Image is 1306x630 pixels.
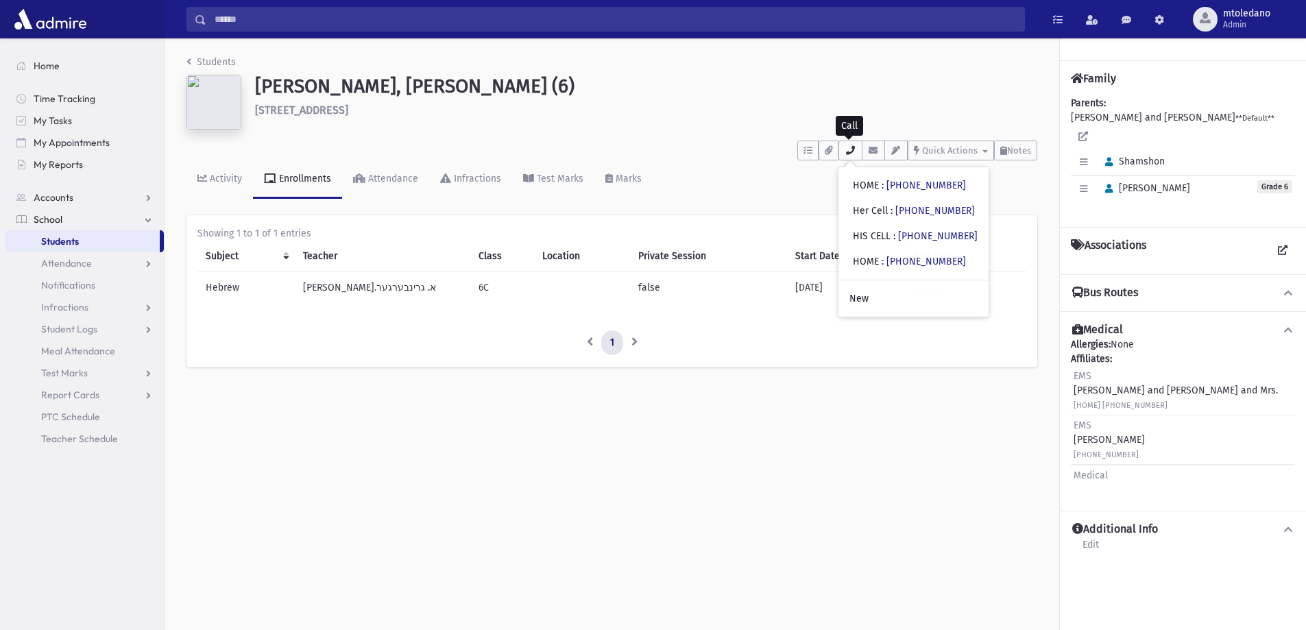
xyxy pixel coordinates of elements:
th: Location [534,241,630,272]
a: [PHONE_NUMBER] [886,256,966,267]
h4: Bus Routes [1072,286,1138,300]
div: HIS CELL [853,229,978,243]
a: [PHONE_NUMBER] [886,180,966,191]
small: [HOME] [PHONE_NUMBER] [1074,401,1168,410]
span: PTC Schedule [41,411,100,423]
a: 1 [601,330,623,355]
a: Notifications [5,274,164,296]
a: Time Tracking [5,88,164,110]
span: : [882,180,884,191]
span: : [893,230,895,242]
span: Student Logs [41,323,97,335]
a: Accounts [5,186,164,208]
a: Teacher Schedule [5,428,164,450]
span: EMS [1074,370,1091,382]
h4: Additional Info [1072,522,1158,537]
span: My Reports [34,158,83,171]
a: Meal Attendance [5,340,164,362]
nav: breadcrumb [186,55,236,75]
span: Accounts [34,191,73,204]
div: HOME [853,254,966,269]
span: Notifications [41,279,95,291]
button: Bus Routes [1071,286,1295,300]
img: 361795ba-58c2-4a8e-a231-068bd4f5e52c [186,75,241,130]
span: School [34,213,62,226]
span: Infractions [41,301,88,313]
a: View all Associations [1270,239,1295,263]
span: Notes [1007,145,1031,156]
a: Marks [594,160,653,199]
div: HOME [853,178,966,193]
span: Admin [1223,19,1270,30]
span: [PERSON_NAME] [1099,182,1190,194]
span: Medical [1074,470,1108,481]
td: [PERSON_NAME].א. גרינבערגער [295,272,470,304]
div: Test Marks [534,173,583,184]
a: My Reports [5,154,164,175]
div: [PERSON_NAME] [1074,418,1145,461]
div: Enrollments [276,173,331,184]
a: [PHONE_NUMBER] [898,230,978,242]
span: Teacher Schedule [41,433,118,445]
a: Infractions [5,296,164,318]
span: mtoledano [1223,8,1270,19]
a: Report Cards [5,384,164,406]
td: false [630,272,787,304]
a: Edit [1082,537,1100,561]
a: My Appointments [5,132,164,154]
th: Subject [197,241,295,272]
div: Her Cell [853,204,975,218]
span: Meal Attendance [41,345,115,357]
h6: [STREET_ADDRESS] [255,104,1037,117]
h4: Medical [1072,323,1123,337]
a: Test Marks [5,362,164,384]
span: Grade 6 [1257,180,1292,193]
div: Call [836,116,863,136]
th: Private Session [630,241,787,272]
a: Home [5,55,164,77]
th: Teacher [295,241,470,272]
a: [PHONE_NUMBER] [895,205,975,217]
input: Search [206,7,1024,32]
a: Enrollments [253,160,342,199]
a: Activity [186,160,253,199]
th: Start Date [787,241,906,272]
b: Allergies: [1071,339,1111,350]
div: Infractions [451,173,501,184]
span: Home [34,60,60,72]
a: My Tasks [5,110,164,132]
td: [DATE] [787,272,906,304]
div: Showing 1 to 1 of 1 entries [197,226,1026,241]
a: Infractions [429,160,512,199]
span: Report Cards [41,389,99,401]
td: Hebrew [197,272,295,304]
span: Quick Actions [922,145,978,156]
a: PTC Schedule [5,406,164,428]
button: Quick Actions [908,141,994,160]
th: Class [470,241,534,272]
span: Time Tracking [34,93,95,105]
span: EMS [1074,420,1091,431]
h1: [PERSON_NAME], [PERSON_NAME] (6) [255,75,1037,98]
span: Attendance [41,257,92,269]
small: [PHONE_NUMBER] [1074,450,1139,459]
button: Additional Info [1071,522,1295,537]
div: None [1071,337,1295,500]
h4: Family [1071,72,1116,85]
b: Affiliates: [1071,353,1112,365]
a: Attendance [342,160,429,199]
span: : [891,205,893,217]
a: New [838,286,989,311]
a: Test Marks [512,160,594,199]
a: Attendance [5,252,164,274]
td: 6C [470,272,534,304]
h4: Associations [1071,239,1146,263]
span: : [882,256,884,267]
div: Attendance [365,173,418,184]
button: Medical [1071,323,1295,337]
span: Students [41,235,79,247]
a: Student Logs [5,318,164,340]
div: Marks [613,173,642,184]
img: AdmirePro [11,5,90,33]
div: [PERSON_NAME] and [PERSON_NAME] and Mrs. [1074,369,1278,412]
